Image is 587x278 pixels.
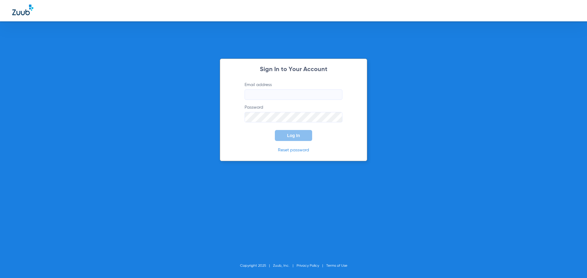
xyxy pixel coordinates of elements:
label: Password [245,104,342,122]
span: Log In [287,133,300,138]
input: Password [245,112,342,122]
li: Zuub, Inc. [273,263,297,269]
h2: Sign In to Your Account [235,67,352,73]
button: Log In [275,130,312,141]
li: Copyright 2025 [240,263,273,269]
input: Email address [245,89,342,100]
iframe: Chat Widget [556,249,587,278]
a: Terms of Use [326,264,347,268]
label: Email address [245,82,342,100]
img: Zuub Logo [12,5,33,15]
a: Reset password [278,148,309,152]
a: Privacy Policy [297,264,319,268]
